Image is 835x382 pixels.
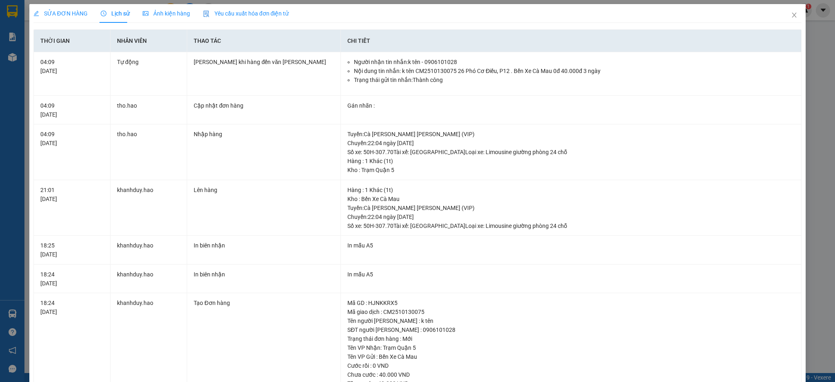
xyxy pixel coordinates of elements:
th: Nhân viên [110,30,187,52]
div: SĐT người [PERSON_NAME] : 0906101028 [347,325,795,334]
div: Tên VP Gửi : Bến Xe Cà Mau [347,352,795,361]
div: 21:01 [DATE] [40,185,104,203]
div: In biên nhận [194,270,334,279]
div: 04:09 [DATE] [40,130,104,148]
div: Trạng thái đơn hàng : Mới [347,334,795,343]
th: Chi tiết [341,30,802,52]
div: Lên hàng [194,185,334,194]
img: icon [203,11,210,17]
div: Tạo Đơn hàng [194,298,334,307]
div: Tên VP Nhận: Trạm Quận 5 [347,343,795,352]
div: Tuyến : Cà [PERSON_NAME] [PERSON_NAME] (VIP) Chuyến: 22:04 ngày [DATE] Số xe: 50H-307.70 Tài xế: ... [347,203,795,230]
td: tho.hao [110,124,187,180]
div: Mã GD : HJNKKRX5 [347,298,795,307]
td: khanhduy.hao [110,236,187,265]
th: Thao tác [187,30,341,52]
div: [PERSON_NAME] khi hàng đến văn [PERSON_NAME] [194,57,334,66]
div: 04:09 [DATE] [40,101,104,119]
div: In mẫu A5 [347,270,795,279]
div: Kho : Bến Xe Cà Mau [347,194,795,203]
div: In mẫu A5 [347,241,795,250]
button: Close [783,4,806,27]
span: picture [143,11,148,16]
div: 18:25 [DATE] [40,241,104,259]
div: Chưa cước : 40.000 VND [347,370,795,379]
div: Nhập hàng [194,130,334,139]
li: Trạng thái gửi tin nhắn: Thành công [354,75,795,84]
div: Tuyến : Cà [PERSON_NAME] [PERSON_NAME] (VIP) Chuyến: 22:04 ngày [DATE] Số xe: 50H-307.70 Tài xế: ... [347,130,795,157]
td: tho.hao [110,96,187,125]
td: khanhduy.hao [110,180,187,236]
div: Kho : Trạm Quận 5 [347,166,795,174]
div: Hàng : 1 Khác (1t) [347,185,795,194]
li: Nội dung tin nhắn: k tên CM2510130075 26 Phó Cơ Điều, P12 . Bến Xe Cà Mau 0đ 40.000đ 3 ngày [354,66,795,75]
div: 04:09 [DATE] [40,57,104,75]
div: Tên người [PERSON_NAME] : k tên [347,316,795,325]
span: close [791,12,797,18]
span: Ảnh kiện hàng [143,10,190,17]
div: In biên nhận [194,241,334,250]
td: Tự động [110,52,187,96]
span: SỬA ĐƠN HÀNG [33,10,88,17]
span: clock-circle [101,11,106,16]
div: Gán nhãn : [347,101,795,110]
span: Lịch sử [101,10,130,17]
td: khanhduy.hao [110,265,187,294]
th: Thời gian [34,30,110,52]
div: Hàng : 1 Khác (1t) [347,157,795,166]
div: Cước rồi : 0 VND [347,361,795,370]
span: Yêu cầu xuất hóa đơn điện tử [203,10,289,17]
div: 18:24 [DATE] [40,298,104,316]
div: 18:24 [DATE] [40,270,104,288]
span: edit [33,11,39,16]
li: Người nhận tin nhắn: k tên - 0906101028 [354,57,795,66]
div: Cập nhật đơn hàng [194,101,334,110]
div: Mã giao dịch : CM2510130075 [347,307,795,316]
